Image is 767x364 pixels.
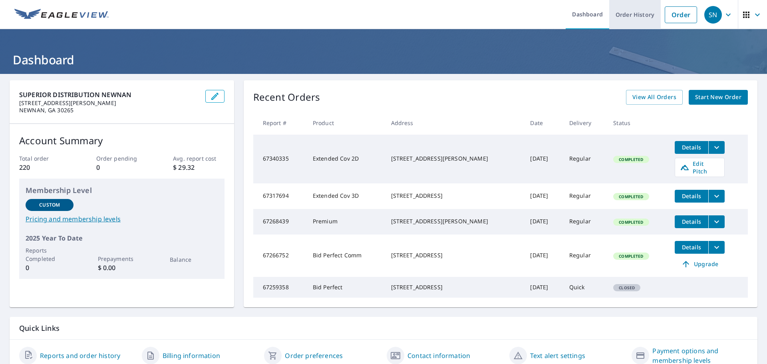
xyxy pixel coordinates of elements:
span: Start New Order [695,92,741,102]
td: Bid Perfect Comm [306,235,385,277]
button: detailsBtn-67340335 [675,141,708,154]
span: Details [680,243,703,251]
th: Product [306,111,385,135]
p: $ 29.32 [173,163,224,172]
th: Delivery [563,111,607,135]
td: 67266752 [253,235,306,277]
p: Quick Links [19,323,748,333]
td: 67340335 [253,135,306,183]
td: [DATE] [524,183,562,209]
button: detailsBtn-67268439 [675,215,708,228]
span: Completed [614,253,648,259]
p: SUPERIOR DISTRIBUTION NEWNAN [19,90,199,99]
img: EV Logo [14,9,109,21]
p: Reports Completed [26,246,74,263]
span: Completed [614,219,648,225]
td: Bid Perfect [306,277,385,298]
a: View All Orders [626,90,683,105]
button: filesDropdownBtn-67317694 [708,190,725,203]
button: filesDropdownBtn-67268439 [708,215,725,228]
a: Order [665,6,697,23]
span: View All Orders [632,92,676,102]
p: Balance [170,255,218,264]
td: [DATE] [524,277,562,298]
th: Date [524,111,562,135]
td: Premium [306,209,385,235]
p: Total order [19,154,70,163]
span: Details [680,218,703,225]
p: [STREET_ADDRESS][PERSON_NAME] [19,99,199,107]
td: [DATE] [524,235,562,277]
p: Custom [39,201,60,209]
td: [DATE] [524,135,562,183]
td: Quick [563,277,607,298]
p: Membership Level [26,185,218,196]
button: filesDropdownBtn-67340335 [708,141,725,154]
a: Billing information [163,351,220,360]
div: [STREET_ADDRESS] [391,251,518,259]
p: 0 [26,263,74,273]
td: [DATE] [524,209,562,235]
p: Avg. report cost [173,154,224,163]
h1: Dashboard [10,52,757,68]
td: Regular [563,135,607,183]
p: 0 [96,163,147,172]
div: SN [704,6,722,24]
a: Edit Pitch [675,158,725,177]
span: Closed [614,285,640,290]
td: 67317694 [253,183,306,209]
a: Pricing and membership levels [26,214,218,224]
div: [STREET_ADDRESS][PERSON_NAME] [391,155,518,163]
td: Regular [563,235,607,277]
span: Details [680,143,703,151]
a: Contact information [407,351,470,360]
a: Upgrade [675,258,725,271]
p: Prepayments [98,255,146,263]
th: Address [385,111,524,135]
span: Edit Pitch [680,160,719,175]
a: Reports and order history [40,351,120,360]
div: [STREET_ADDRESS] [391,192,518,200]
td: Extended Cov 3D [306,183,385,209]
button: detailsBtn-67317694 [675,190,708,203]
p: Account Summary [19,133,225,148]
a: Start New Order [689,90,748,105]
span: Details [680,192,703,200]
p: 2025 Year To Date [26,233,218,243]
button: filesDropdownBtn-67266752 [708,241,725,254]
p: Recent Orders [253,90,320,105]
span: Completed [614,157,648,162]
td: 67268439 [253,209,306,235]
p: NEWNAN, GA 30265 [19,107,199,114]
button: detailsBtn-67266752 [675,241,708,254]
td: Regular [563,209,607,235]
a: Order preferences [285,351,343,360]
span: Completed [614,194,648,199]
a: Text alert settings [530,351,585,360]
p: Order pending [96,154,147,163]
div: [STREET_ADDRESS] [391,283,518,291]
td: 67259358 [253,277,306,298]
div: [STREET_ADDRESS][PERSON_NAME] [391,217,518,225]
th: Report # [253,111,306,135]
span: Upgrade [680,259,720,269]
th: Status [607,111,668,135]
p: $ 0.00 [98,263,146,273]
td: Regular [563,183,607,209]
p: 220 [19,163,70,172]
td: Extended Cov 2D [306,135,385,183]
